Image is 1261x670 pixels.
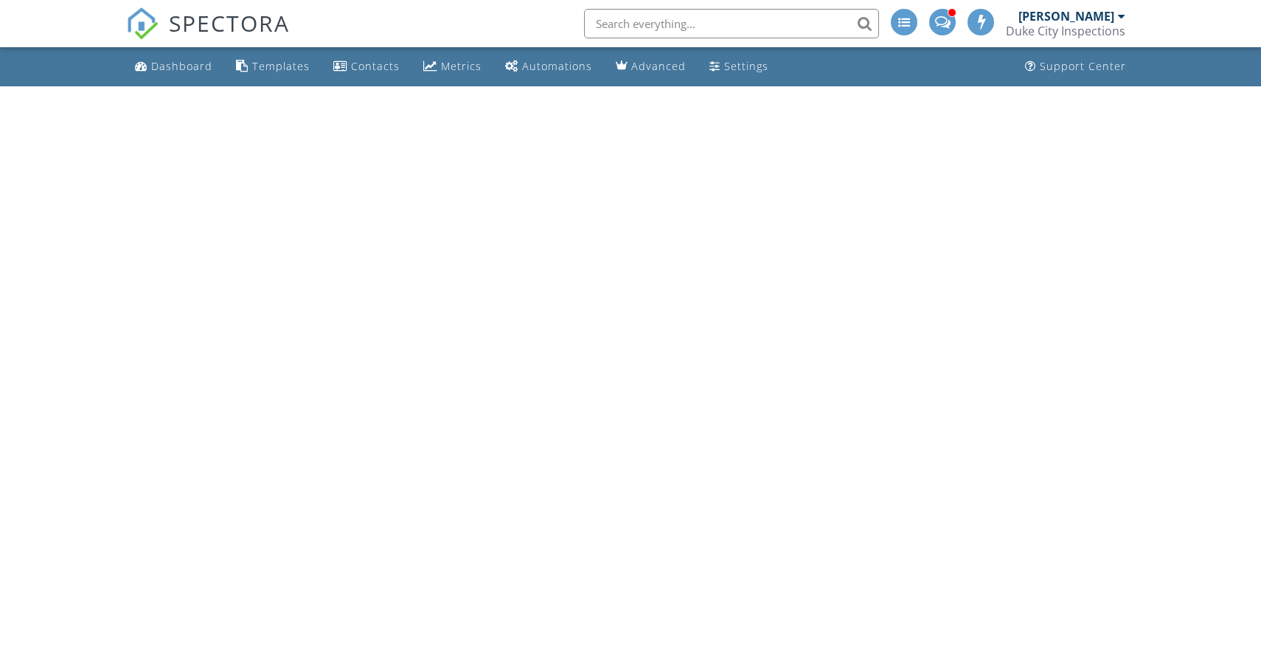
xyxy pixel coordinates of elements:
[610,53,692,80] a: Advanced
[151,59,212,73] div: Dashboard
[704,53,774,80] a: Settings
[230,53,316,80] a: Templates
[1006,24,1125,38] div: Duke City Inspections
[126,7,159,40] img: The Best Home Inspection Software - Spectora
[1040,59,1126,73] div: Support Center
[1018,9,1114,24] div: [PERSON_NAME]
[1019,53,1132,80] a: Support Center
[126,20,290,51] a: SPECTORA
[327,53,406,80] a: Contacts
[584,9,879,38] input: Search everything...
[417,53,487,80] a: Metrics
[252,59,310,73] div: Templates
[724,59,768,73] div: Settings
[129,53,218,80] a: Dashboard
[441,59,482,73] div: Metrics
[351,59,400,73] div: Contacts
[169,7,290,38] span: SPECTORA
[499,53,598,80] a: Automations (Advanced)
[522,59,592,73] div: Automations
[631,59,686,73] div: Advanced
